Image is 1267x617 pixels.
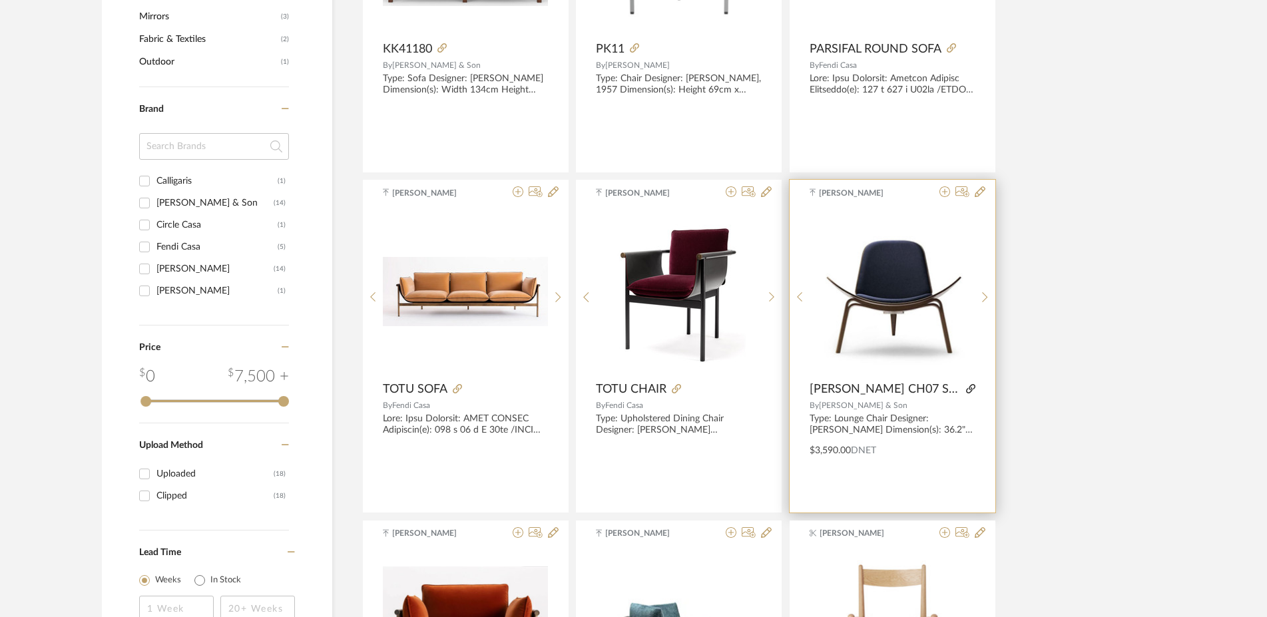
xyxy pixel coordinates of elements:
span: By [810,61,819,69]
img: CARL HANSEN CH07 SHELL CHAIR [810,210,975,374]
span: Price [139,343,160,352]
div: 0 [139,365,155,389]
div: (18) [274,463,286,485]
img: TOTU SOFA [383,257,548,325]
img: TOTU CHAIR [598,208,760,375]
div: Fendi Casa [156,236,278,258]
span: Fendi Casa [819,61,857,69]
div: (14) [274,258,286,280]
span: [PERSON_NAME] & Son [819,401,907,409]
input: Search Brands [139,133,289,160]
span: [PERSON_NAME] & Son [392,61,481,69]
div: Lore: Ipsu Dolorsit: Ametcon Adipisc Elitseddo(e): 127 t 627 i U02la /ETDO MAGNAA-79en Adminimv/Q... [810,73,975,96]
span: [PERSON_NAME] [605,61,670,69]
label: Weeks [155,574,181,587]
div: 7,500 + [228,365,289,389]
div: Circle Casa [156,214,278,236]
div: [PERSON_NAME] & Son [156,192,274,214]
span: [PERSON_NAME] [819,187,903,199]
span: TOTU CHAIR [596,382,666,397]
div: Type: Lounge Chair Designer: [PERSON_NAME] Dimension(s): 36.2"w | 32.7"d | 29.1"h | 13.8" h seat ... [810,413,975,436]
span: By [596,61,605,69]
span: Fendi Casa [392,401,430,409]
span: By [383,61,392,69]
span: KK41180 [383,42,432,57]
div: Clipped [156,485,274,507]
div: (14) [274,192,286,214]
span: Mirrors [139,5,278,28]
span: By [596,401,605,409]
div: (1) [278,170,286,192]
div: (1) [278,214,286,236]
span: Fendi Casa [605,401,643,409]
div: Calligaris [156,170,278,192]
span: PK11 [596,42,625,57]
span: [PERSON_NAME] [820,527,903,539]
label: In Stock [210,574,241,587]
span: Upload Method [139,441,203,450]
div: [PERSON_NAME] [156,280,278,302]
span: (2) [281,29,289,50]
span: TOTU SOFA [383,382,447,397]
span: By [810,401,819,409]
span: DNET [851,446,876,455]
span: [PERSON_NAME] [392,527,476,539]
div: 0 [597,208,762,375]
div: [PERSON_NAME] [156,258,274,280]
div: (1) [278,280,286,302]
div: 0 [810,208,975,375]
span: (1) [281,51,289,73]
div: (18) [274,485,286,507]
span: [PERSON_NAME] [605,527,689,539]
span: PARSIFAL ROUND SOFA [810,42,941,57]
span: $3,590.00 [810,446,851,455]
span: [PERSON_NAME] [605,187,689,199]
span: Outdoor [139,51,278,73]
div: (5) [278,236,286,258]
div: Type: Sofa Designer: [PERSON_NAME] Dimension(s): Width 134cm Height 84cm Depth 80cm Material/Fini... [383,73,549,96]
div: Type: Chair Designer: [PERSON_NAME], 1957 Dimension(s): Height 69cm x Width 64cm x Depth 44cm. Ma... [596,73,762,96]
span: Brand [139,104,164,114]
span: By [383,401,392,409]
span: (3) [281,6,289,27]
div: Lore: Ipsu Dolorsit: AMET CONSEC Adipiscin(e): 098 s 06 d E 30te /INCI UTLABO-52.1et Dolorema/Ali... [383,413,549,436]
span: Fabric & Textiles [139,28,278,51]
span: Lead Time [139,548,181,557]
div: Type: Upholstered Dining Chair Designer: [PERSON_NAME] Dimension(s): L60 x W60 x H83cm Materials/... [596,413,762,436]
div: 0 [383,208,548,375]
span: [PERSON_NAME] CH07 SHELL CHAIR [810,382,961,397]
div: Uploaded [156,463,274,485]
span: [PERSON_NAME] [392,187,476,199]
